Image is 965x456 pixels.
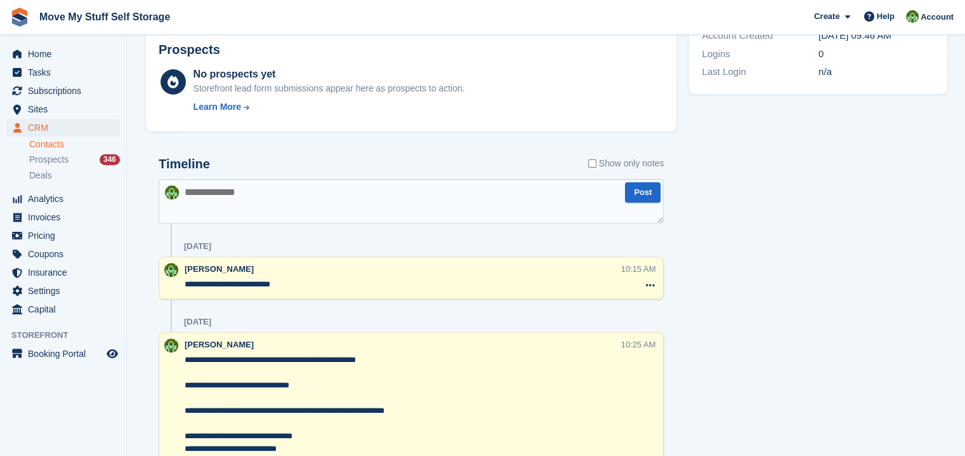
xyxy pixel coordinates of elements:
[29,138,120,151] a: Contacts
[28,300,104,318] span: Capital
[105,346,120,361] a: Preview store
[194,67,465,82] div: No prospects yet
[194,100,465,114] a: Learn More
[6,245,120,263] a: menu
[29,153,120,166] a: Prospects 346
[625,182,660,203] button: Post
[10,8,29,27] img: stora-icon-8386f47178a22dfd0bd8f6a31ec36ba5ce8667c1dd55bd0f319d3a0aa187defe.svg
[185,340,254,349] span: [PERSON_NAME]
[877,10,895,23] span: Help
[6,190,120,208] a: menu
[906,10,919,23] img: Joel Booth
[28,264,104,281] span: Insurance
[6,227,120,245] a: menu
[29,169,120,182] a: Deals
[818,47,935,62] div: 0
[6,82,120,100] a: menu
[588,157,596,170] input: Show only notes
[6,100,120,118] a: menu
[6,208,120,226] a: menu
[28,282,104,300] span: Settings
[28,64,104,81] span: Tasks
[814,10,839,23] span: Create
[28,100,104,118] span: Sites
[6,282,120,300] a: menu
[34,6,175,27] a: Move My Stuff Self Storage
[921,11,954,23] span: Account
[159,157,210,171] h2: Timeline
[28,245,104,263] span: Coupons
[184,317,211,327] div: [DATE]
[28,345,104,363] span: Booking Portal
[702,47,818,62] div: Logins
[702,29,818,43] div: Account Created
[28,119,104,137] span: CRM
[184,241,211,251] div: [DATE]
[6,119,120,137] a: menu
[588,157,664,170] label: Show only notes
[621,263,656,275] div: 10:15 AM
[6,264,120,281] a: menu
[165,185,179,199] img: Joel Booth
[164,339,178,352] img: Joel Booth
[11,329,126,342] span: Storefront
[28,190,104,208] span: Analytics
[185,264,254,274] span: [PERSON_NAME]
[28,227,104,245] span: Pricing
[164,263,178,277] img: Joel Booth
[818,65,935,79] div: n/a
[818,29,935,43] div: [DATE] 09:46 AM
[621,339,656,351] div: 10:25 AM
[6,45,120,63] a: menu
[6,345,120,363] a: menu
[702,65,818,79] div: Last Login
[100,154,120,165] div: 346
[194,82,465,95] div: Storefront lead form submissions appear here as prospects to action.
[194,100,241,114] div: Learn More
[6,64,120,81] a: menu
[159,43,220,57] h2: Prospects
[28,208,104,226] span: Invoices
[28,82,104,100] span: Subscriptions
[28,45,104,63] span: Home
[29,154,69,166] span: Prospects
[29,170,52,182] span: Deals
[6,300,120,318] a: menu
